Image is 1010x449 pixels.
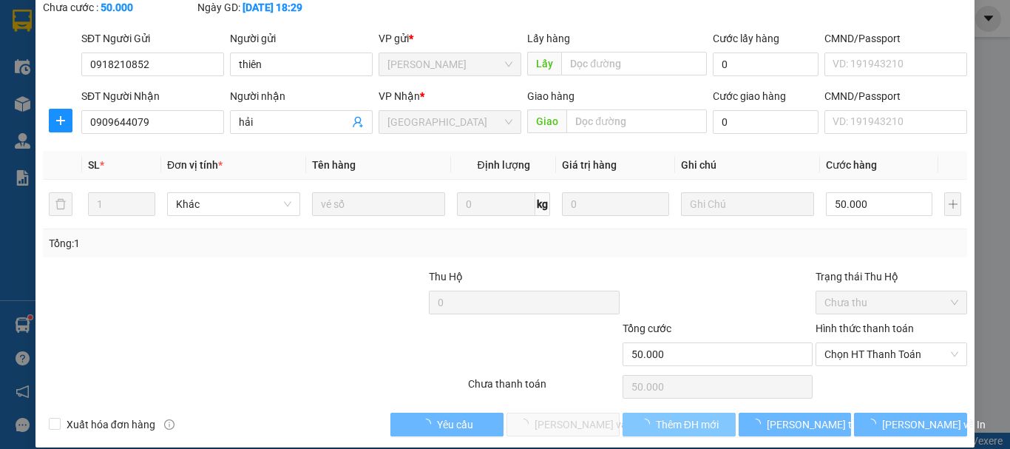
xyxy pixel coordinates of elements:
[767,416,885,433] span: [PERSON_NAME] thay đổi
[527,33,570,44] span: Lấy hàng
[477,159,529,171] span: Định lượng
[379,30,521,47] div: VP gửi
[739,413,852,436] button: [PERSON_NAME] thay đổi
[421,419,437,429] span: loading
[49,192,72,216] button: delete
[713,53,818,76] input: Cước lấy hàng
[164,419,174,430] span: info-circle
[527,109,566,133] span: Giao
[824,343,958,365] span: Chọn HT Thanh Toán
[750,419,767,429] span: loading
[50,115,72,126] span: plus
[49,109,72,132] button: plus
[675,151,820,180] th: Ghi chú
[882,416,986,433] span: [PERSON_NAME] và In
[944,192,961,216] button: plus
[527,90,575,102] span: Giao hàng
[437,416,473,433] span: Yêu cầu
[866,419,882,429] span: loading
[713,33,779,44] label: Cước lấy hàng
[826,159,877,171] span: Cước hàng
[81,88,224,104] div: SĐT Người Nhận
[390,413,504,436] button: Yêu cầu
[816,323,914,334] label: Hình thức thanh toán
[854,413,967,436] button: [PERSON_NAME] và In
[681,192,814,216] input: Ghi Chú
[816,269,967,285] div: Trạng thái Thu Hộ
[352,116,364,128] span: user-add
[61,416,161,433] span: Xuất hóa đơn hàng
[379,90,420,102] span: VP Nhận
[467,376,621,402] div: Chưa thanh toán
[506,413,620,436] button: [PERSON_NAME] và Giao hàng
[623,413,736,436] button: Thêm ĐH mới
[312,159,356,171] span: Tên hàng
[566,109,707,133] input: Dọc đường
[656,416,719,433] span: Thêm ĐH mới
[562,192,668,216] input: 0
[623,323,671,334] span: Tổng cước
[387,111,512,133] span: Đà Lạt
[824,88,967,104] div: CMND/Passport
[243,1,302,13] b: [DATE] 18:29
[824,30,967,47] div: CMND/Passport
[230,30,373,47] div: Người gửi
[387,53,512,75] span: Phan Thiết
[640,419,656,429] span: loading
[176,193,291,215] span: Khác
[167,159,223,171] span: Đơn vị tính
[824,291,958,314] span: Chưa thu
[562,159,617,171] span: Giá trị hàng
[429,271,463,283] span: Thu Hộ
[101,1,133,13] b: 50.000
[713,90,786,102] label: Cước giao hàng
[230,88,373,104] div: Người nhận
[88,159,100,171] span: SL
[312,192,445,216] input: VD: Bàn, Ghế
[81,30,224,47] div: SĐT Người Gửi
[713,110,818,134] input: Cước giao hàng
[561,52,707,75] input: Dọc đường
[527,52,561,75] span: Lấy
[535,192,550,216] span: kg
[49,235,391,251] div: Tổng: 1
